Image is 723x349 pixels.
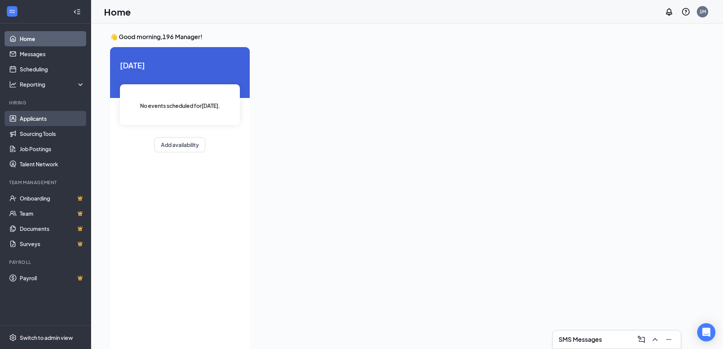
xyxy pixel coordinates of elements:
h3: 👋 Good morning, 196 Manager ! [110,33,681,41]
div: Open Intercom Messenger [697,323,715,341]
a: Job Postings [20,141,85,156]
svg: Settings [9,334,17,341]
span: No events scheduled for [DATE] . [140,101,220,110]
svg: Collapse [73,8,81,16]
svg: Analysis [9,81,17,88]
button: ChevronUp [649,333,661,346]
a: Applicants [20,111,85,126]
button: Add availability [154,137,205,152]
svg: ChevronUp [651,335,660,344]
div: Reporting [20,81,85,88]
h1: Home [104,5,131,18]
a: Talent Network [20,156,85,172]
div: 1M [699,8,706,15]
a: SurveysCrown [20,236,85,251]
svg: WorkstreamLogo [8,8,16,15]
svg: Notifications [665,7,674,16]
a: DocumentsCrown [20,221,85,236]
div: Hiring [9,99,83,106]
div: Switch to admin view [20,334,73,341]
svg: QuestionInfo [681,7,690,16]
div: Team Management [9,179,83,186]
button: Minimize [663,333,675,346]
svg: Minimize [664,335,673,344]
a: TeamCrown [20,206,85,221]
div: Payroll [9,259,83,265]
a: Scheduling [20,62,85,77]
a: Messages [20,46,85,62]
h3: SMS Messages [559,335,602,344]
a: Sourcing Tools [20,126,85,141]
a: OnboardingCrown [20,191,85,206]
a: PayrollCrown [20,270,85,286]
svg: ComposeMessage [637,335,646,344]
button: ComposeMessage [635,333,647,346]
a: Home [20,31,85,46]
span: [DATE] [120,59,240,71]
